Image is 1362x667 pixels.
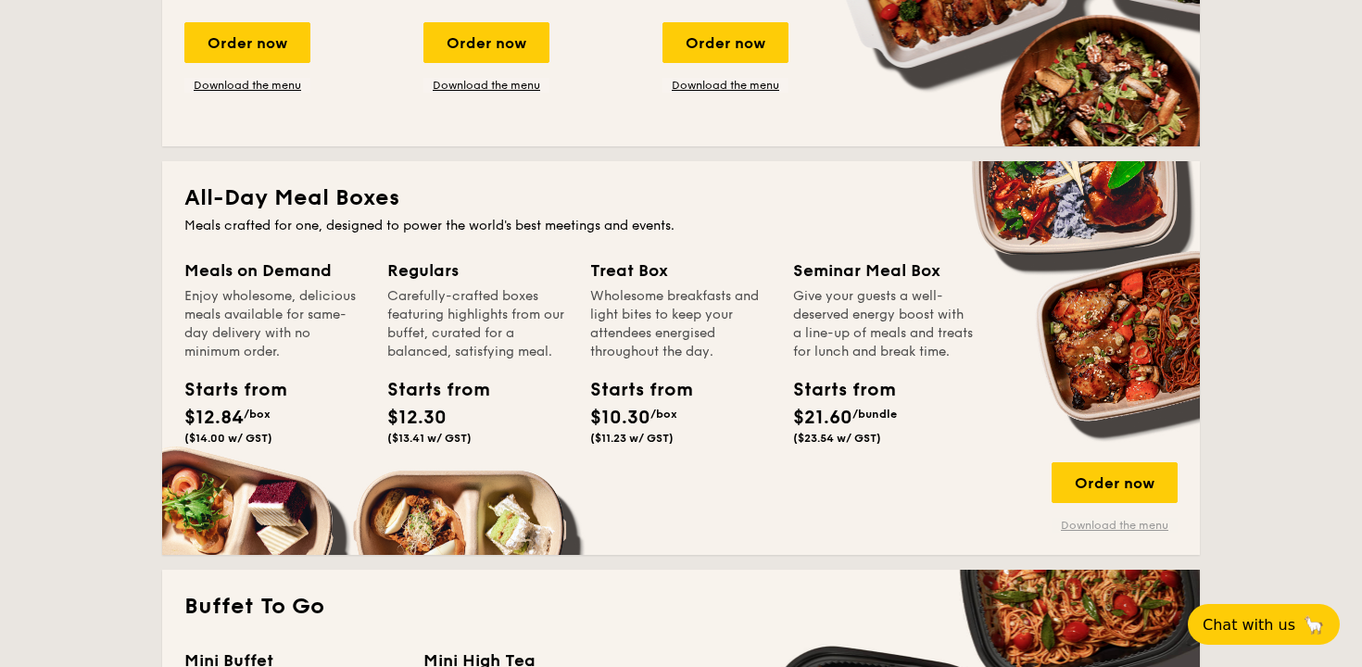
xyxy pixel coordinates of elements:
[590,407,650,429] span: $10.30
[387,407,447,429] span: $12.30
[1052,518,1178,533] a: Download the menu
[1303,614,1325,636] span: 🦙
[387,376,471,404] div: Starts from
[1052,462,1178,503] div: Order now
[184,78,310,93] a: Download the menu
[184,432,272,445] span: ($14.00 w/ GST)
[387,432,472,445] span: ($13.41 w/ GST)
[590,258,771,283] div: Treat Box
[793,287,974,361] div: Give your guests a well-deserved energy boost with a line-up of meals and treats for lunch and br...
[590,287,771,361] div: Wholesome breakfasts and light bites to keep your attendees energised throughout the day.
[184,592,1178,622] h2: Buffet To Go
[650,408,677,421] span: /box
[423,22,549,63] div: Order now
[793,376,876,404] div: Starts from
[1203,616,1295,634] span: Chat with us
[184,376,268,404] div: Starts from
[423,78,549,93] a: Download the menu
[184,407,244,429] span: $12.84
[662,78,788,93] a: Download the menu
[184,258,365,283] div: Meals on Demand
[184,22,310,63] div: Order now
[184,183,1178,213] h2: All-Day Meal Boxes
[662,22,788,63] div: Order now
[590,432,674,445] span: ($11.23 w/ GST)
[793,407,852,429] span: $21.60
[590,376,674,404] div: Starts from
[1188,604,1340,645] button: Chat with us🦙
[184,287,365,361] div: Enjoy wholesome, delicious meals available for same-day delivery with no minimum order.
[387,287,568,361] div: Carefully-crafted boxes featuring highlights from our buffet, curated for a balanced, satisfying ...
[793,258,974,283] div: Seminar Meal Box
[184,217,1178,235] div: Meals crafted for one, designed to power the world's best meetings and events.
[852,408,897,421] span: /bundle
[793,432,881,445] span: ($23.54 w/ GST)
[387,258,568,283] div: Regulars
[244,408,271,421] span: /box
